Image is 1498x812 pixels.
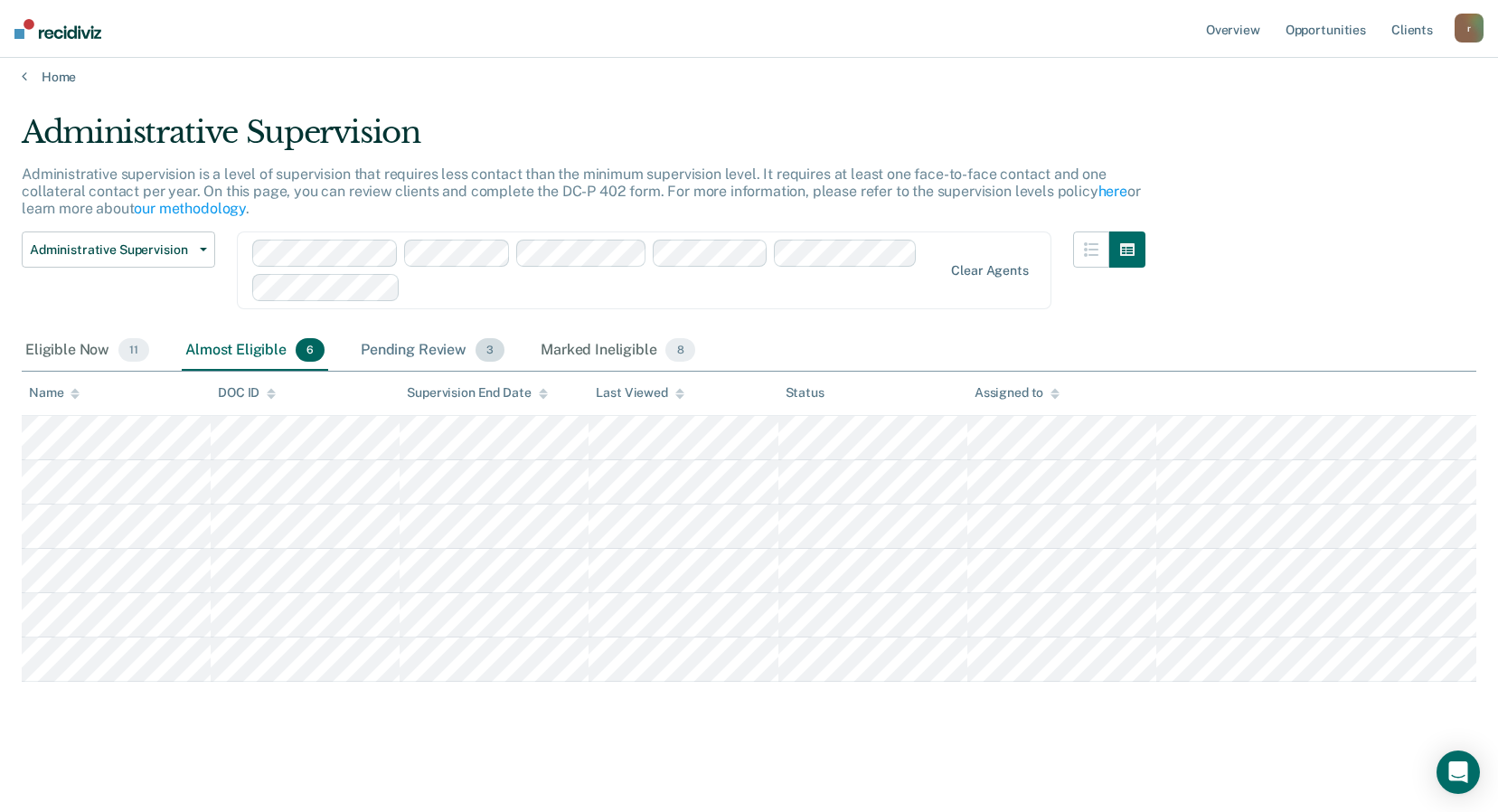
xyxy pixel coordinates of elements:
button: Administrative Supervision [22,231,215,268]
div: Status [786,385,824,401]
div: Eligible Now11 [22,331,153,371]
a: Home [22,69,1476,85]
p: Administrative supervision is a level of supervision that requires less contact than the minimum ... [22,165,1141,217]
div: DOC ID [218,385,276,401]
div: Pending Review3 [357,331,508,371]
div: Marked Ineligible8 [537,331,699,371]
div: Almost Eligible6 [182,331,328,371]
button: r [1455,14,1484,42]
div: Administrative Supervision [22,114,1145,165]
span: 8 [665,338,694,362]
img: Recidiviz [14,19,101,39]
div: Supervision End Date [407,385,547,401]
a: our methodology [134,200,246,217]
div: Name [29,385,80,401]
div: Assigned to [975,385,1060,401]
span: 11 [118,338,149,362]
a: here [1098,183,1127,200]
div: Last Viewed [596,385,683,401]
span: 3 [476,338,504,362]
span: 6 [296,338,325,362]
div: Clear agents [951,263,1028,279]
div: Open Intercom Messenger [1437,751,1480,794]
span: Administrative Supervision [30,242,193,258]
